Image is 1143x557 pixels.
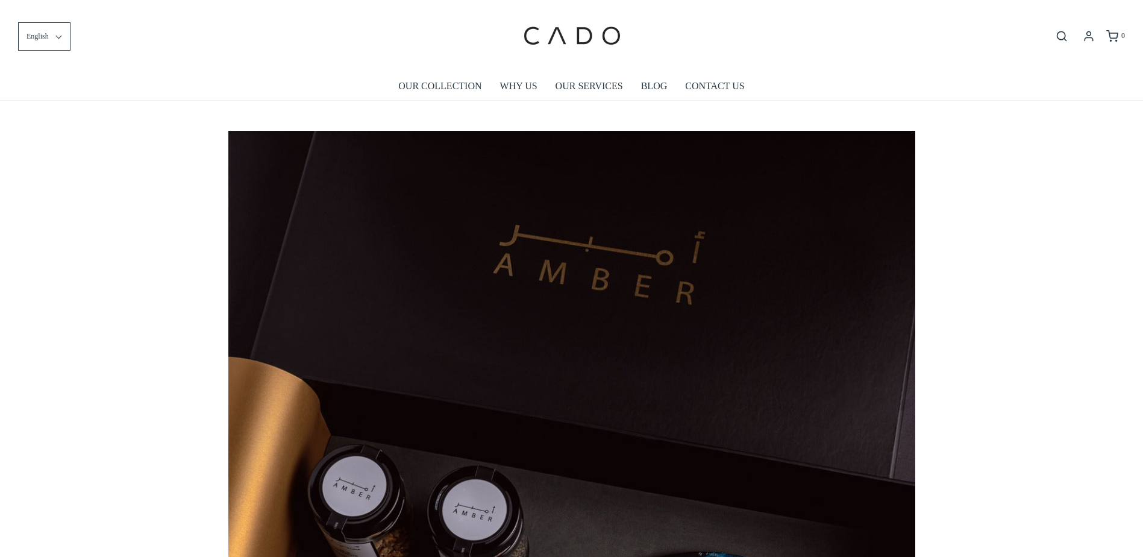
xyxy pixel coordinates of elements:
[398,72,481,100] a: OUR COLLECTION
[18,22,70,51] button: English
[1121,31,1125,40] span: 0
[1051,30,1073,43] button: Open search bar
[520,9,622,63] img: cadogifting
[500,72,537,100] a: WHY US
[556,72,623,100] a: OUR SERVICES
[685,72,744,100] a: CONTACT US
[27,31,49,42] span: English
[1105,30,1125,42] a: 0
[641,72,668,100] a: BLOG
